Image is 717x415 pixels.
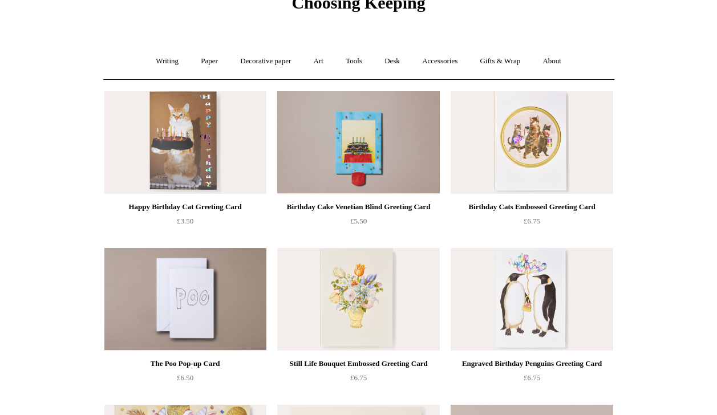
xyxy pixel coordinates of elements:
a: Birthday Cats Embossed Greeting Card £6.75 [451,200,613,247]
a: Art [303,46,334,76]
img: Birthday Cake Venetian Blind Greeting Card [277,91,439,194]
a: The Poo Pop-up Card £6.50 [104,357,266,404]
a: Engraved Birthday Penguins Greeting Card Engraved Birthday Penguins Greeting Card [451,248,613,351]
img: The Poo Pop-up Card [104,248,266,351]
div: Happy Birthday Cat Greeting Card [107,200,264,214]
a: Happy Birthday Cat Greeting Card Happy Birthday Cat Greeting Card [104,91,266,194]
img: Happy Birthday Cat Greeting Card [104,91,266,194]
span: £6.75 [350,373,367,382]
a: Accessories [412,46,468,76]
a: Paper [191,46,228,76]
img: Engraved Birthday Penguins Greeting Card [451,248,613,351]
a: Gifts & Wrap [469,46,530,76]
span: £6.75 [524,373,540,382]
span: £5.50 [350,217,367,225]
span: £3.50 [177,217,193,225]
a: Engraved Birthday Penguins Greeting Card £6.75 [451,357,613,404]
div: Engraved Birthday Penguins Greeting Card [453,357,610,371]
a: Decorative paper [230,46,301,76]
img: Birthday Cats Embossed Greeting Card [451,91,613,194]
a: Still Life Bouquet Embossed Greeting Card £6.75 [277,357,439,404]
a: Still Life Bouquet Embossed Greeting Card Still Life Bouquet Embossed Greeting Card [277,248,439,351]
a: The Poo Pop-up Card The Poo Pop-up Card [104,248,266,351]
a: About [532,46,572,76]
a: Birthday Cake Venetian Blind Greeting Card £5.50 [277,200,439,247]
div: Still Life Bouquet Embossed Greeting Card [280,357,436,371]
span: £6.75 [524,217,540,225]
a: Choosing Keeping [291,2,425,10]
a: Desk [374,46,410,76]
div: Birthday Cake Venetian Blind Greeting Card [280,200,436,214]
span: £6.50 [177,373,193,382]
img: Still Life Bouquet Embossed Greeting Card [277,248,439,351]
a: Writing [145,46,189,76]
a: Birthday Cake Venetian Blind Greeting Card Birthday Cake Venetian Blind Greeting Card [277,91,439,194]
a: Birthday Cats Embossed Greeting Card Birthday Cats Embossed Greeting Card [451,91,613,194]
div: The Poo Pop-up Card [107,357,264,371]
a: Happy Birthday Cat Greeting Card £3.50 [104,200,266,247]
a: Tools [335,46,372,76]
div: Birthday Cats Embossed Greeting Card [453,200,610,214]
